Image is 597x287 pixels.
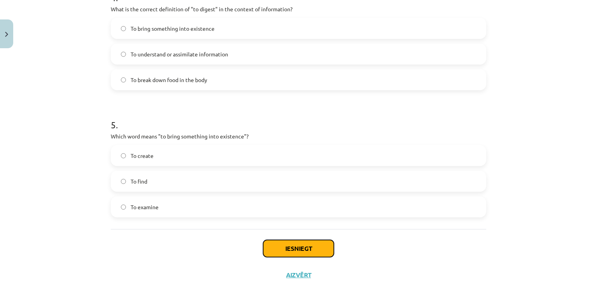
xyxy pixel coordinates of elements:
img: icon-close-lesson-0947bae3869378f0d4975bcd49f059093ad1ed9edebbc8119c70593378902aed.svg [5,32,8,37]
input: To create [121,153,126,158]
button: Iesniegt [263,240,334,257]
span: To examine [131,203,159,211]
button: Aizvērt [284,271,313,279]
input: To break down food in the body [121,77,126,82]
p: What is the correct definition of "to digest" in the context of information? [111,5,486,13]
input: To understand or assimilate information [121,52,126,57]
span: To find [131,177,147,185]
input: To bring something into existence [121,26,126,31]
p: Which word means "to bring something into existence"? [111,132,486,140]
span: To break down food in the body [131,76,207,84]
input: To find [121,179,126,184]
h1: 5 . [111,106,486,130]
span: To bring something into existence [131,24,215,33]
input: To examine [121,205,126,210]
span: To create [131,152,154,160]
span: To understand or assimilate information [131,50,228,58]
